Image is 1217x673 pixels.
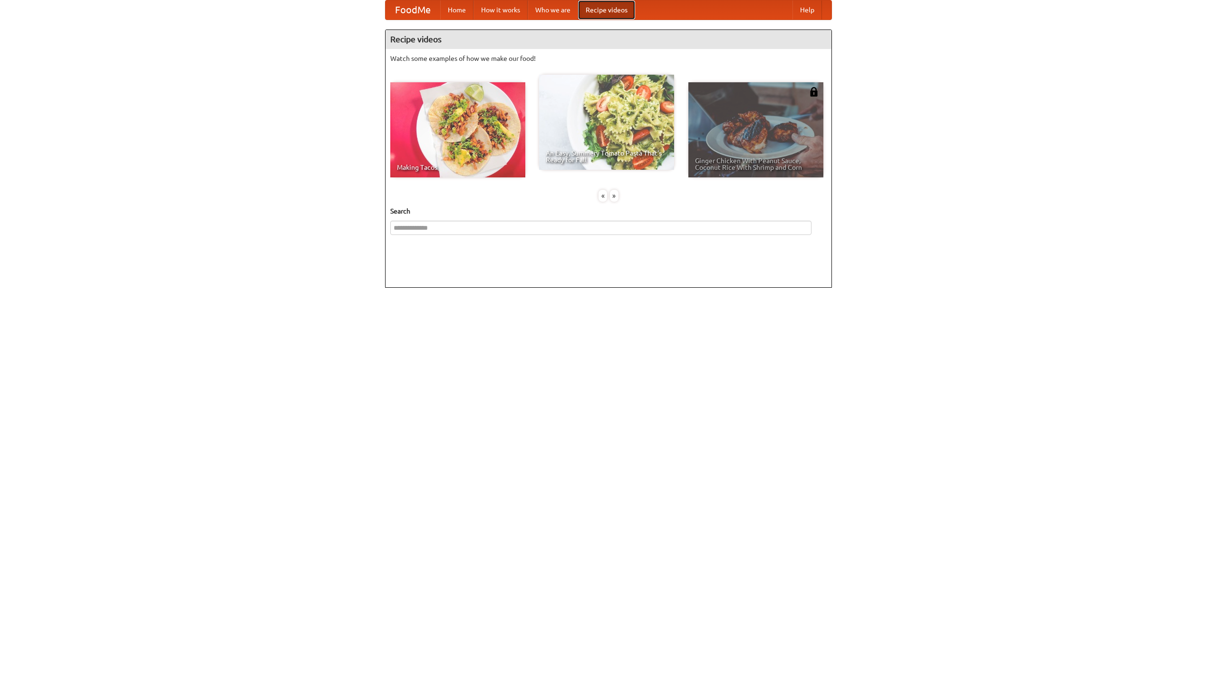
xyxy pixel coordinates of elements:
a: Recipe videos [578,0,635,20]
h4: Recipe videos [386,30,831,49]
a: Who we are [528,0,578,20]
div: « [599,190,607,202]
img: 483408.png [809,87,819,97]
span: Making Tacos [397,164,519,171]
a: An Easy, Summery Tomato Pasta That's Ready for Fall [539,75,674,170]
a: Making Tacos [390,82,525,177]
a: Home [440,0,473,20]
span: An Easy, Summery Tomato Pasta That's Ready for Fall [546,150,667,163]
a: Help [792,0,822,20]
a: FoodMe [386,0,440,20]
div: » [610,190,618,202]
h5: Search [390,206,827,216]
a: How it works [473,0,528,20]
p: Watch some examples of how we make our food! [390,54,827,63]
